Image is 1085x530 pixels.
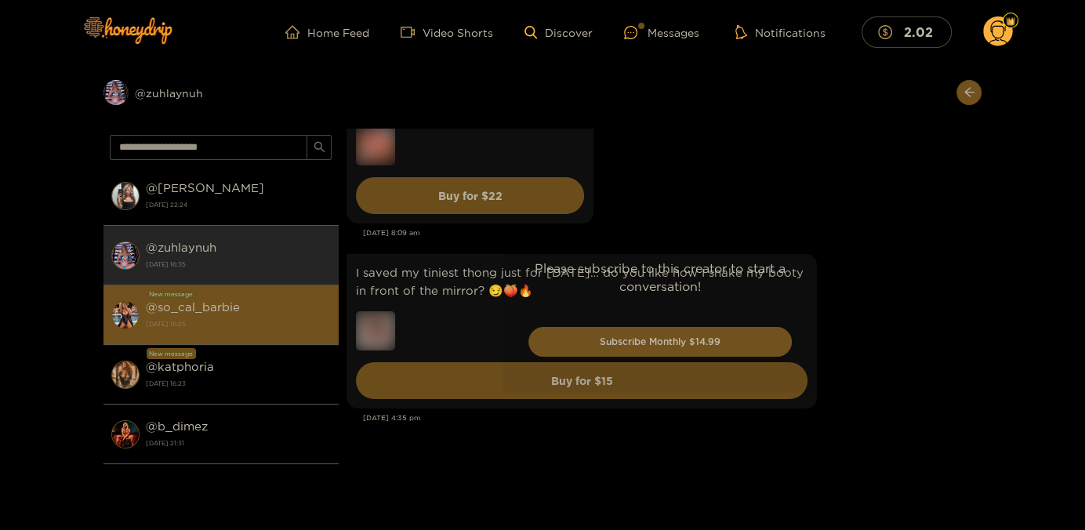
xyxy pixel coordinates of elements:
[146,198,331,212] strong: [DATE] 22:24
[111,301,140,329] img: conversation
[146,257,331,271] strong: [DATE] 16:35
[103,80,339,105] div: @zuhlaynuh
[307,135,332,160] button: search
[1006,16,1015,26] img: Fan Level
[401,25,493,39] a: Video Shorts
[878,25,900,39] span: dollar
[111,182,140,210] img: conversation
[528,327,792,357] button: Subscribe Monthly $14.99
[147,348,196,359] div: New message
[146,317,331,331] strong: [DATE] 16:25
[147,289,196,299] div: New message
[111,361,140,389] img: conversation
[963,86,975,100] span: arrow-left
[902,24,935,40] mark: 2.02
[528,260,792,296] p: Please subscribe to this creator to start a conversation!
[146,419,208,433] strong: @ b_dimez
[285,25,307,39] span: home
[956,80,982,105] button: arrow-left
[285,25,369,39] a: Home Feed
[146,360,214,373] strong: @ katphoria
[624,24,699,42] div: Messages
[524,26,593,39] a: Discover
[314,141,325,154] span: search
[111,420,140,448] img: conversation
[146,376,331,390] strong: [DATE] 16:23
[731,24,830,40] button: Notifications
[146,241,216,254] strong: @ zuhlaynuh
[111,241,140,270] img: conversation
[401,25,423,39] span: video-camera
[146,436,331,450] strong: [DATE] 21:31
[146,181,264,194] strong: @ [PERSON_NAME]
[862,16,952,47] button: 2.02
[146,300,240,314] strong: @ so_cal_barbie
